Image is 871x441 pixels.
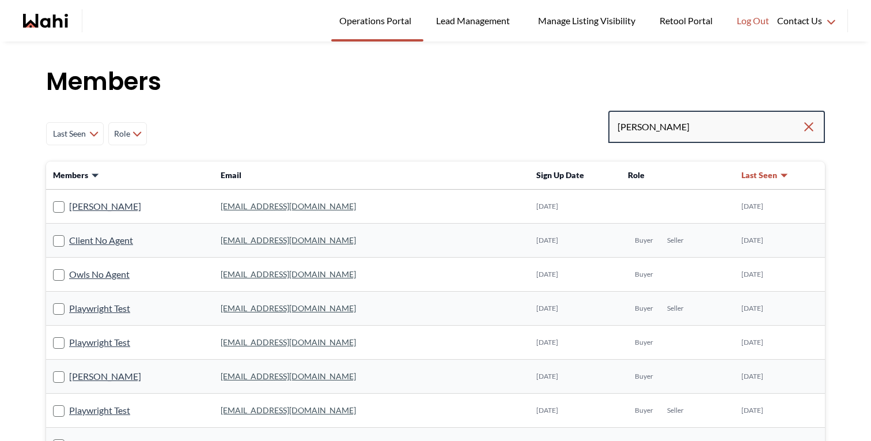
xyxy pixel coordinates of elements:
[221,235,356,245] a: [EMAIL_ADDRESS][DOMAIN_NAME]
[69,335,130,350] a: Playwright Test
[734,258,825,292] td: [DATE]
[529,360,621,394] td: [DATE]
[660,13,716,28] span: Retool Portal
[618,116,802,137] input: Search input
[221,170,241,180] span: Email
[529,394,621,428] td: [DATE]
[221,371,356,381] a: [EMAIL_ADDRESS][DOMAIN_NAME]
[69,369,141,384] a: [PERSON_NAME]
[802,116,816,137] button: Clear search
[536,170,584,180] span: Sign Up Date
[221,405,356,415] a: [EMAIL_ADDRESS][DOMAIN_NAME]
[635,372,653,381] span: Buyer
[734,224,825,258] td: [DATE]
[635,406,653,415] span: Buyer
[529,258,621,292] td: [DATE]
[529,326,621,360] td: [DATE]
[667,236,684,245] span: Seller
[635,270,653,279] span: Buyer
[69,199,141,214] a: [PERSON_NAME]
[741,169,789,181] button: Last Seen
[529,292,621,326] td: [DATE]
[69,301,130,316] a: Playwright Test
[734,394,825,428] td: [DATE]
[535,13,639,28] span: Manage Listing Visibility
[221,303,356,313] a: [EMAIL_ADDRESS][DOMAIN_NAME]
[628,170,645,180] span: Role
[53,169,100,181] button: Members
[69,267,130,282] a: Owls No Agent
[69,403,130,418] a: Playwright Test
[436,13,514,28] span: Lead Management
[69,233,133,248] a: Client No Agent
[635,338,653,347] span: Buyer
[734,360,825,394] td: [DATE]
[221,337,356,347] a: [EMAIL_ADDRESS][DOMAIN_NAME]
[667,406,684,415] span: Seller
[23,14,68,28] a: Wahi homepage
[529,224,621,258] td: [DATE]
[741,169,777,181] span: Last Seen
[734,326,825,360] td: [DATE]
[221,201,356,211] a: [EMAIL_ADDRESS][DOMAIN_NAME]
[46,65,825,99] h1: Members
[53,169,88,181] span: Members
[734,292,825,326] td: [DATE]
[635,304,653,313] span: Buyer
[221,269,356,279] a: [EMAIL_ADDRESS][DOMAIN_NAME]
[339,13,415,28] span: Operations Portal
[635,236,653,245] span: Buyer
[737,13,769,28] span: Log Out
[667,304,684,313] span: Seller
[734,190,825,224] td: [DATE]
[113,123,130,144] span: Role
[529,190,621,224] td: [DATE]
[51,123,87,144] span: Last Seen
